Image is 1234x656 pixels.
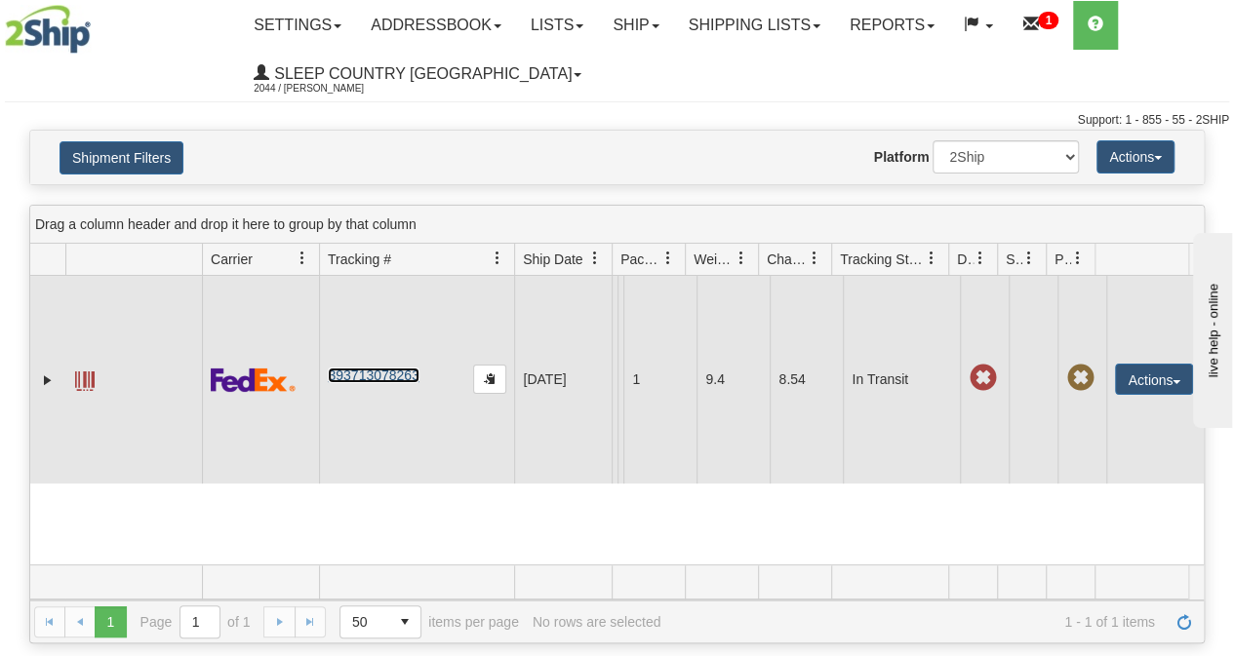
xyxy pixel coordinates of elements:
span: 1 - 1 of 1 items [674,614,1155,630]
a: Ship [598,1,673,50]
span: Late [969,365,996,392]
td: 9.4 [697,276,770,483]
span: Packages [620,250,661,269]
span: Pickup Not Assigned [1066,365,1094,392]
div: grid grouping header [30,206,1204,244]
a: Settings [239,1,356,50]
span: Page sizes drop down [339,605,421,638]
td: 8.54 [770,276,843,483]
a: 393713078263 [328,367,418,383]
td: In Transit [843,276,960,483]
button: Actions [1115,364,1193,395]
span: Tracking # [328,250,391,269]
a: 1 [1008,1,1073,50]
span: Page 1 [95,606,126,637]
span: Charge [767,250,808,269]
button: Shipment Filters [60,141,183,174]
sup: 1 [1038,12,1058,29]
a: Charge filter column settings [798,242,831,275]
a: Tracking # filter column settings [481,242,514,275]
td: [PERSON_NAME] [PERSON_NAME] CA ON TORONTO M4Y 2T3 [617,276,623,483]
a: Tracking Status filter column settings [915,242,948,275]
span: Pickup Status [1055,250,1071,269]
a: Reports [835,1,949,50]
td: [DATE] [514,276,612,483]
a: Carrier filter column settings [286,242,319,275]
a: Addressbook [356,1,516,50]
a: Sleep Country [GEOGRAPHIC_DATA] 2044 / [PERSON_NAME] [239,50,596,98]
a: Shipment Issues filter column settings [1013,242,1046,275]
span: 50 [352,612,378,632]
img: logo2044.jpg [5,5,91,54]
a: Weight filter column settings [725,242,758,275]
span: Weight [694,250,735,269]
a: Packages filter column settings [652,242,685,275]
label: Platform [874,147,930,167]
a: Refresh [1169,606,1200,637]
a: Pickup Status filter column settings [1061,242,1095,275]
div: Support: 1 - 855 - 55 - 2SHIP [5,112,1229,129]
img: 2 - FedEx Express® [211,367,296,392]
span: Shipment Issues [1006,250,1022,269]
iframe: chat widget [1189,228,1232,427]
span: items per page [339,605,519,638]
span: Tracking Status [840,250,925,269]
input: Page 1 [180,606,219,637]
span: 2044 / [PERSON_NAME] [254,79,400,98]
span: Carrier [211,250,253,269]
a: Shipping lists [674,1,835,50]
div: No rows are selected [533,614,661,630]
td: Beco Industries Shipping department [GEOGRAPHIC_DATA] [GEOGRAPHIC_DATA] [GEOGRAPHIC_DATA] H1J 0A8 [612,276,617,483]
a: Delivery Status filter column settings [964,242,997,275]
button: Actions [1096,140,1174,174]
a: Expand [38,370,58,390]
span: select [389,606,420,637]
span: Ship Date [523,250,582,269]
a: Ship Date filter column settings [578,242,612,275]
span: Delivery Status [957,250,974,269]
a: Lists [516,1,598,50]
a: Label [75,363,95,394]
span: Sleep Country [GEOGRAPHIC_DATA] [269,65,572,82]
div: live help - online [15,17,180,31]
span: Page of 1 [140,605,251,638]
td: 1 [623,276,697,483]
button: Copy to clipboard [473,365,506,394]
